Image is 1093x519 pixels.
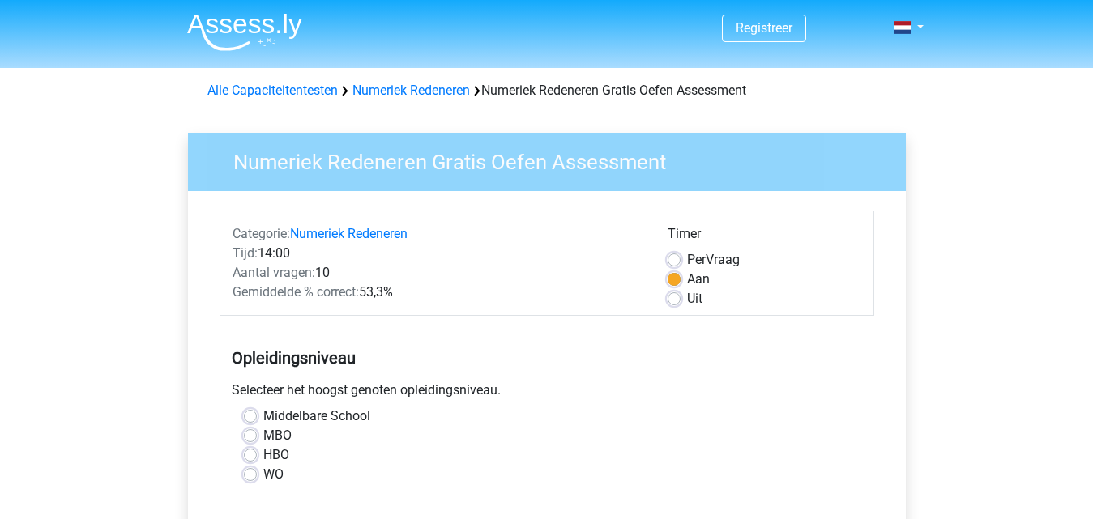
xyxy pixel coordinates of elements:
[201,81,893,100] div: Numeriek Redeneren Gratis Oefen Assessment
[207,83,338,98] a: Alle Capaciteitentesten
[263,426,292,445] label: MBO
[214,143,894,175] h3: Numeriek Redeneren Gratis Oefen Assessment
[263,445,289,465] label: HBO
[220,263,655,283] div: 10
[187,13,302,51] img: Assessly
[232,342,862,374] h5: Opleidingsniveau
[220,381,874,406] div: Selecteer het hoogst genoten opleidingsniveau.
[220,244,655,263] div: 14:00
[220,283,655,302] div: 53,3%
[290,226,408,241] a: Numeriek Redeneren
[352,83,470,98] a: Numeriek Redeneren
[263,465,284,484] label: WO
[687,252,706,267] span: Per
[668,224,861,250] div: Timer
[736,20,792,36] a: Registreer
[233,245,258,261] span: Tijd:
[233,265,315,280] span: Aantal vragen:
[233,226,290,241] span: Categorie:
[233,284,359,300] span: Gemiddelde % correct:
[687,250,740,270] label: Vraag
[687,289,702,308] label: Uit
[263,406,370,426] label: Middelbare School
[687,270,710,289] label: Aan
